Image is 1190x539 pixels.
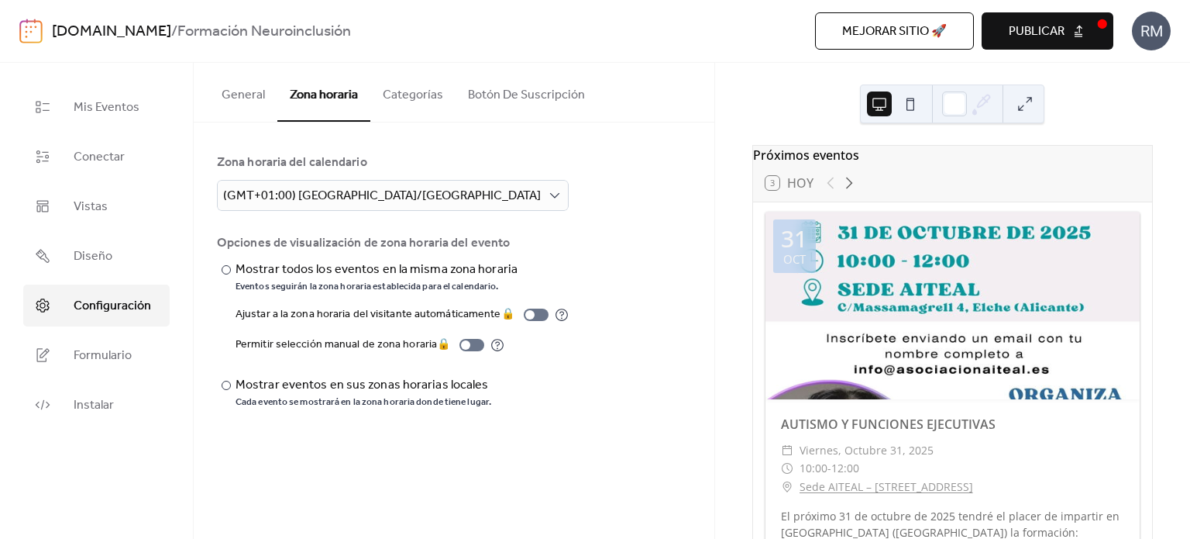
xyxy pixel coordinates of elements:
[781,459,793,478] div: ​
[217,154,688,172] div: Zona horaria del calendario
[800,459,827,478] span: 10:00
[74,98,139,117] span: Mis Eventos
[842,22,947,41] span: Mejorar sitio 🚀
[765,415,1140,434] div: AUTISMO Y FUNCIONES EJECUTIVAS
[783,254,806,265] div: oct
[23,285,170,327] a: Configuración
[74,247,112,266] span: Diseño
[781,441,793,460] div: ​
[171,17,177,47] b: /
[831,459,859,478] span: 12:00
[23,384,170,426] a: Instalar
[781,227,807,250] div: 31
[23,334,170,376] a: Formulario
[753,146,1152,164] div: Próximos eventos
[52,17,171,47] a: [DOMAIN_NAME]
[223,184,541,208] span: (GMT+01:00) [GEOGRAPHIC_DATA]/[GEOGRAPHIC_DATA]
[23,185,170,227] a: Vistas
[236,376,489,395] div: Mostrar eventos en sus zonas horarias locales
[217,234,688,253] div: Opciones de visualización de zona horaria del evento
[23,136,170,178] a: Conectar
[456,63,597,120] button: Botón De Suscripción
[74,396,114,415] span: Instalar
[19,19,43,43] img: logo
[800,478,973,496] a: Sede AITEAL – [STREET_ADDRESS]
[74,297,151,316] span: Configuración
[1009,22,1064,41] span: Publicar
[236,261,518,279] div: Mostrar todos los eventos en la misma zona horaria
[277,63,370,122] button: Zona horaria
[815,12,974,50] button: Mejorar sitio 🚀
[982,12,1113,50] button: Publicar
[1132,12,1171,50] div: RM
[236,281,521,293] div: Eventos seguirán la zona horaria establecida para el calendario.
[23,235,170,277] a: Diseño
[209,63,277,120] button: General
[23,86,170,128] a: Mis Eventos
[74,198,108,216] span: Vistas
[74,148,125,167] span: Conectar
[827,459,831,478] span: -
[177,17,351,47] b: Formación Neuroinclusión
[800,441,934,460] span: viernes, octubre 31, 2025
[370,63,456,120] button: Categorías
[236,396,492,409] div: Cada evento se mostrará en la zona horaria donde tiene lugar.
[74,347,132,365] span: Formulario
[781,478,793,496] div: ​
